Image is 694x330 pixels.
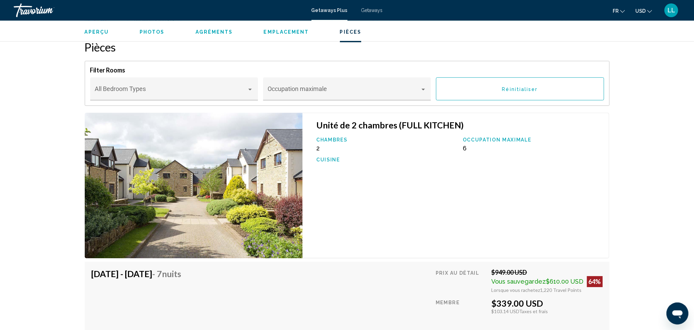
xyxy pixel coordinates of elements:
img: ii_wbv1.jpg [85,113,303,258]
iframe: Bouton de lancement de la fenêtre de messagerie [667,303,689,325]
p: Chambres [316,137,456,143]
p: Occupation maximale [463,137,602,143]
button: Change language [613,6,625,16]
span: fr [613,8,619,14]
span: Taxes et frais [519,308,548,314]
button: Change currency [635,6,652,16]
button: Pièces [340,29,362,35]
a: Travorium [14,3,305,17]
span: - 7 [153,269,181,279]
span: LL [668,7,675,14]
div: $339.00 USD [492,298,603,308]
div: 64% [587,276,603,287]
div: Prix au détail [436,269,486,293]
button: Photos [140,29,165,35]
div: $949.00 USD [492,269,603,276]
h3: Unité de 2 chambres (FULL KITCHEN) [316,120,602,130]
p: Cuisine [316,157,456,162]
button: Réinitialiser [436,77,604,100]
a: Getaways [361,8,383,13]
button: Emplacement [264,29,309,35]
span: 1,220 Travel Points [540,287,582,293]
h4: [DATE] - [DATE] [92,269,204,279]
span: 2 [316,145,320,152]
button: Agréments [196,29,233,35]
div: $103.14 USD [492,308,603,314]
a: Getaways Plus [311,8,348,13]
span: USD [635,8,646,14]
span: nuits [162,269,181,279]
span: Réinitialiser [502,86,538,92]
span: Lorsque vous rachetez [492,287,540,293]
span: $610.00 USD [546,278,584,285]
button: Aperçu [85,29,109,35]
span: Vous sauvegardez [492,278,546,285]
h2: Pièces [85,40,610,54]
span: 6 [463,145,467,152]
button: User Menu [662,3,680,18]
h4: Filter Rooms [90,66,604,74]
div: Membre [436,298,486,328]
